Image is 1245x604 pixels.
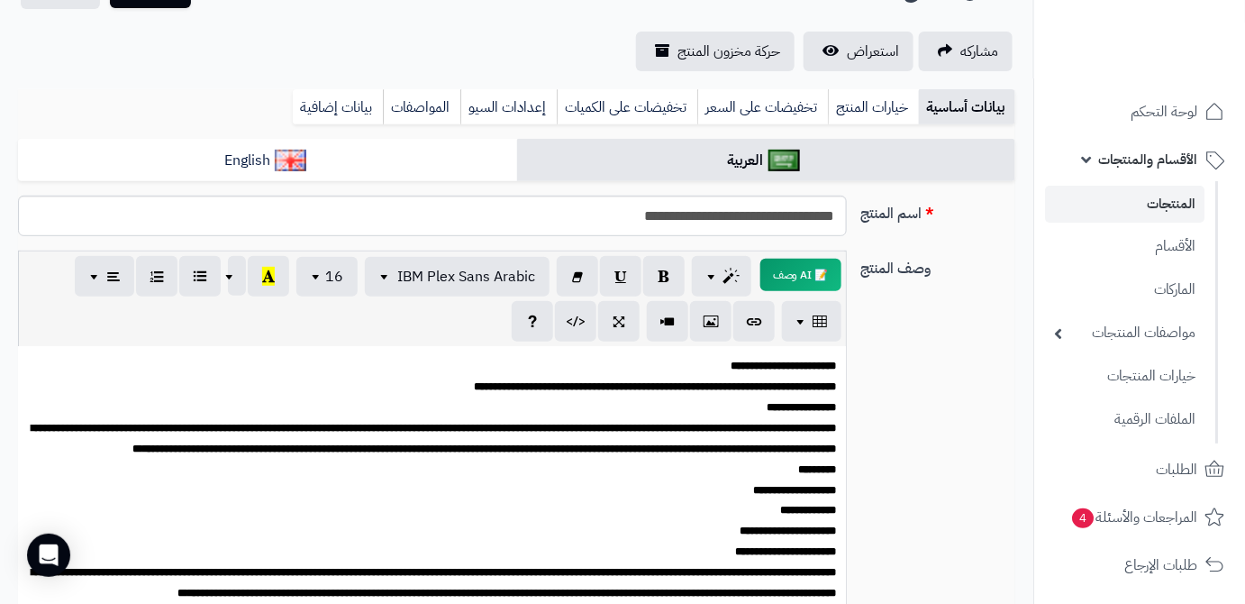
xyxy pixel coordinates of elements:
[1045,496,1234,539] a: المراجعات والأسئلة4
[1124,553,1197,578] span: طلبات الإرجاع
[1045,314,1204,352] a: مواصفات المنتجات
[275,150,306,171] img: English
[293,89,383,125] a: بيانات إضافية
[1045,186,1204,223] a: المنتجات
[1045,448,1234,491] a: الطلبات
[677,41,780,62] span: حركة مخزون المنتج
[365,257,550,297] button: IBM Plex Sans Arabic
[1045,90,1234,133] a: لوحة التحكم
[325,266,343,288] span: 16
[1045,357,1204,396] a: خيارات المنتجات
[1045,544,1234,587] a: طلبات الإرجاع
[804,32,913,71] a: استعراض
[1131,99,1197,124] span: لوحة التحكم
[768,150,800,171] img: العربية
[1156,457,1197,482] span: الطلبات
[397,266,535,288] span: IBM Plex Sans Arabic
[1070,505,1197,530] span: المراجعات والأسئلة
[296,257,358,297] button: 16
[1045,400,1204,439] a: الملفات الرقمية
[919,89,1015,125] a: بيانات أساسية
[27,534,70,577] div: Open Intercom Messenger
[760,259,841,291] button: 📝 AI وصف
[1122,46,1228,84] img: logo-2.png
[18,139,517,183] a: English
[636,32,795,71] a: حركة مخزون المنتج
[960,41,998,62] span: مشاركه
[828,89,919,125] a: خيارات المنتج
[383,89,460,125] a: المواصفات
[854,251,1022,279] label: وصف المنتج
[847,41,899,62] span: استعراض
[854,196,1022,224] label: اسم المنتج
[919,32,1013,71] a: مشاركه
[460,89,557,125] a: إعدادات السيو
[517,139,1016,183] a: العربية
[697,89,828,125] a: تخفيضات على السعر
[1045,270,1204,309] a: الماركات
[1045,227,1204,266] a: الأقسام
[557,89,697,125] a: تخفيضات على الكميات
[1098,147,1197,172] span: الأقسام والمنتجات
[1072,508,1094,528] span: 4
